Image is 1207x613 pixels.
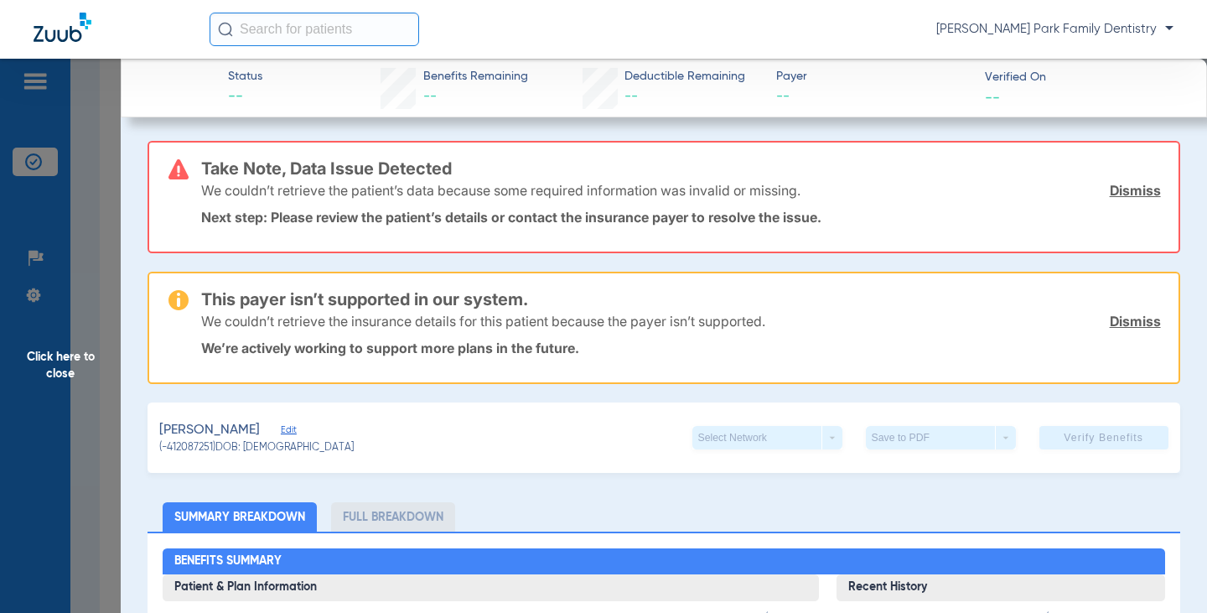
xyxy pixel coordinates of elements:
h2: Benefits Summary [163,548,1165,575]
p: We couldn’t retrieve the insurance details for this patient because the payer isn’t supported. [201,313,765,330]
a: Dismiss [1110,182,1161,199]
li: Full Breakdown [331,502,455,532]
a: Dismiss [1110,313,1161,330]
span: -- [423,90,437,103]
p: We’re actively working to support more plans in the future. [201,340,1160,356]
span: [PERSON_NAME] [159,420,260,441]
li: Summary Breakdown [163,502,317,532]
h3: Take Note, Data Issue Detected [201,160,1160,177]
p: Next step: Please review the patient’s details or contact the insurance payer to resolve the issue. [201,209,1160,226]
span: Deductible Remaining [624,68,745,86]
span: -- [624,90,638,103]
input: Search for patients [210,13,419,46]
span: Benefits Remaining [423,68,528,86]
span: -- [776,86,971,107]
img: Search Icon [218,22,233,37]
p: We couldn’t retrieve the patient’s data because some required information was invalid or missing. [201,182,800,199]
span: -- [985,88,1000,106]
span: [PERSON_NAME] Park Family Dentistry [936,21,1173,38]
img: warning-icon [168,290,189,310]
span: Payer [776,68,971,86]
img: Zuub Logo [34,13,91,42]
span: Edit [281,424,296,440]
img: error-icon [168,159,189,179]
h3: Recent History [837,574,1165,601]
span: -- [228,86,262,107]
span: Status [228,68,262,86]
span: (-412087251) DOB: [DEMOGRAPHIC_DATA] [159,441,354,456]
span: Verified On [985,69,1179,86]
h3: This payer isn’t supported in our system. [201,291,1160,308]
h3: Patient & Plan Information [163,574,819,601]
